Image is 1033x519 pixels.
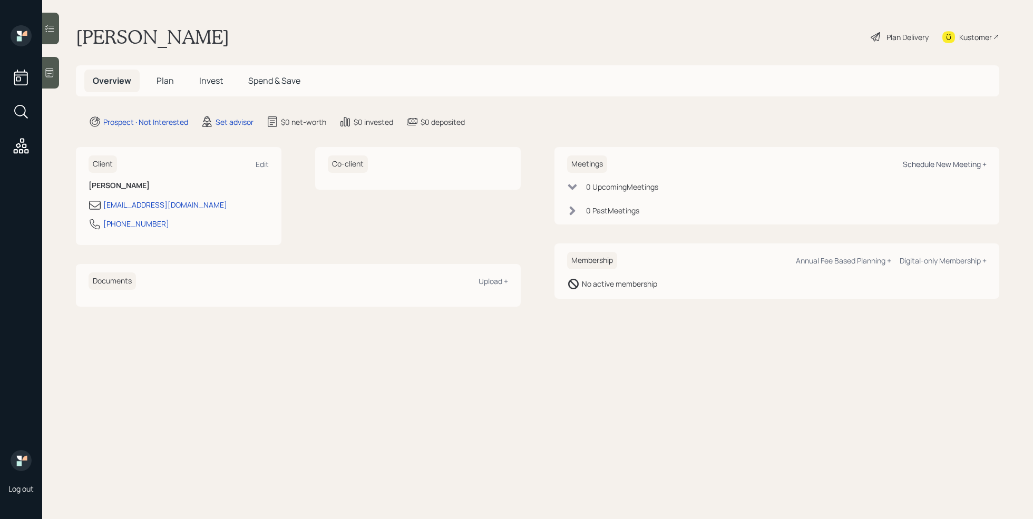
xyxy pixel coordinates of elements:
[89,181,269,190] h6: [PERSON_NAME]
[567,155,607,173] h6: Meetings
[886,32,929,43] div: Plan Delivery
[103,116,188,128] div: Prospect · Not Interested
[582,278,657,289] div: No active membership
[900,256,987,266] div: Digital-only Membership +
[354,116,393,128] div: $0 invested
[256,159,269,169] div: Edit
[89,155,117,173] h6: Client
[903,159,987,169] div: Schedule New Meeting +
[76,25,229,48] h1: [PERSON_NAME]
[421,116,465,128] div: $0 deposited
[89,272,136,290] h6: Documents
[479,276,508,286] div: Upload +
[93,75,131,86] span: Overview
[586,181,658,192] div: 0 Upcoming Meeting s
[281,116,326,128] div: $0 net-worth
[103,218,169,229] div: [PHONE_NUMBER]
[199,75,223,86] span: Invest
[959,32,992,43] div: Kustomer
[567,252,617,269] h6: Membership
[796,256,891,266] div: Annual Fee Based Planning +
[157,75,174,86] span: Plan
[8,484,34,494] div: Log out
[328,155,368,173] h6: Co-client
[103,199,227,210] div: [EMAIL_ADDRESS][DOMAIN_NAME]
[586,205,639,216] div: 0 Past Meeting s
[216,116,254,128] div: Set advisor
[11,450,32,471] img: retirable_logo.png
[248,75,300,86] span: Spend & Save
